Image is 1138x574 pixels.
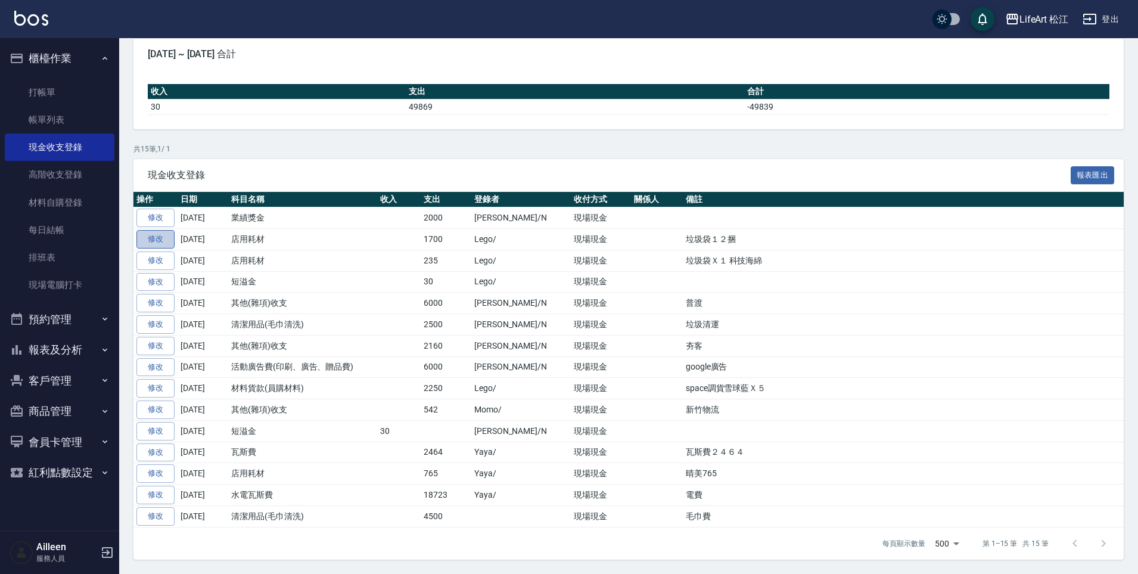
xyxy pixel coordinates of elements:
[471,356,571,378] td: [PERSON_NAME]/N
[406,84,744,100] th: 支出
[136,209,175,227] a: 修改
[228,335,377,356] td: 其他(雜項)收支
[5,134,114,161] a: 現金收支登錄
[571,505,631,527] td: 現場現金
[136,337,175,355] a: 修改
[5,189,114,216] a: 材料自購登錄
[631,192,683,207] th: 關係人
[421,399,471,421] td: 542
[178,314,228,336] td: [DATE]
[571,463,631,485] td: 現場現金
[471,485,571,506] td: Yaya/
[228,250,377,271] td: 店用耗材
[1019,12,1069,27] div: LifeArt 松江
[148,84,406,100] th: 收入
[471,463,571,485] td: Yaya/
[5,43,114,74] button: 櫃檯作業
[571,250,631,271] td: 現場現金
[1000,7,1074,32] button: LifeArt 松江
[571,399,631,421] td: 現場現金
[136,252,175,270] a: 修改
[683,250,1124,271] td: 垃圾袋Ｘ１ 科技海綿
[228,378,377,399] td: 材料貨款(員購材料)
[14,11,48,26] img: Logo
[571,293,631,314] td: 現場現金
[421,505,471,527] td: 4500
[178,485,228,506] td: [DATE]
[136,379,175,398] a: 修改
[228,505,377,527] td: 清潔用品(毛巾清洗)
[228,399,377,421] td: 其他(雜項)收支
[421,207,471,229] td: 2000
[136,443,175,462] a: 修改
[683,229,1124,250] td: 垃圾袋１２捆
[178,420,228,442] td: [DATE]
[683,192,1124,207] th: 備註
[571,442,631,463] td: 現場現金
[982,538,1049,549] p: 第 1–15 筆 共 15 筆
[133,192,178,207] th: 操作
[683,335,1124,356] td: 夯客
[683,485,1124,506] td: 電費
[421,485,471,506] td: 18723
[136,294,175,312] a: 修改
[471,250,571,271] td: Lego/
[5,427,114,458] button: 會員卡管理
[406,99,744,114] td: 49869
[136,486,175,504] a: 修改
[5,79,114,106] a: 打帳單
[136,315,175,334] a: 修改
[421,229,471,250] td: 1700
[471,192,571,207] th: 登錄者
[36,541,97,553] h5: Ailleen
[421,293,471,314] td: 6000
[136,507,175,526] a: 修改
[1071,169,1115,180] a: 報表匯出
[571,207,631,229] td: 現場現金
[178,293,228,314] td: [DATE]
[10,541,33,564] img: Person
[178,463,228,485] td: [DATE]
[5,334,114,365] button: 報表及分析
[5,396,114,427] button: 商品管理
[683,378,1124,399] td: space調貨雪球藍Ｘ５
[421,314,471,336] td: 2500
[178,399,228,421] td: [DATE]
[228,485,377,506] td: 水電瓦斯費
[5,216,114,244] a: 每日結帳
[178,505,228,527] td: [DATE]
[136,422,175,440] a: 修改
[136,273,175,291] a: 修改
[178,356,228,378] td: [DATE]
[471,271,571,293] td: Lego/
[178,207,228,229] td: [DATE]
[136,358,175,377] a: 修改
[5,106,114,134] a: 帳單列表
[5,271,114,299] a: 現場電腦打卡
[471,293,571,314] td: [PERSON_NAME]/N
[571,378,631,399] td: 現場現金
[571,314,631,336] td: 現場現金
[421,271,471,293] td: 30
[683,356,1124,378] td: google廣告
[377,420,421,442] td: 30
[148,99,406,114] td: 30
[36,553,97,564] p: 服務人員
[228,314,377,336] td: 清潔用品(毛巾清洗)
[178,229,228,250] td: [DATE]
[1078,8,1124,30] button: 登出
[471,207,571,229] td: [PERSON_NAME]/N
[5,365,114,396] button: 客戶管理
[421,356,471,378] td: 6000
[471,335,571,356] td: [PERSON_NAME]/N
[571,271,631,293] td: 現場現金
[5,161,114,188] a: 高階收支登錄
[683,442,1124,463] td: 瓦斯費２４６４
[571,485,631,506] td: 現場現金
[5,244,114,271] a: 排班表
[571,356,631,378] td: 現場現金
[744,99,1109,114] td: -49839
[421,463,471,485] td: 765
[5,304,114,335] button: 預約管理
[228,293,377,314] td: 其他(雜項)收支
